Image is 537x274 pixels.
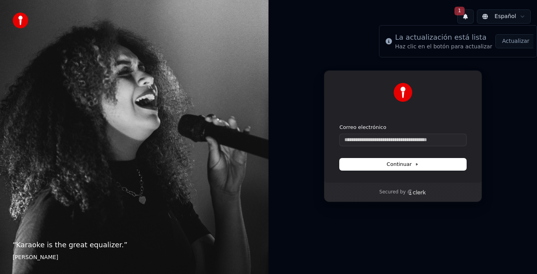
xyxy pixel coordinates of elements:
[13,239,256,250] p: “ Karaoke is the great equalizer. ”
[387,161,419,168] span: Continuar
[395,43,492,51] div: Haz clic en el botón para actualizar
[407,189,426,195] a: Clerk logo
[340,124,386,131] label: Correo electrónico
[395,32,492,43] div: La actualización está lista
[340,158,466,170] button: Continuar
[379,189,406,195] p: Secured by
[13,254,256,261] footer: [PERSON_NAME]
[457,9,474,24] button: 1
[13,13,28,28] img: youka
[495,34,536,48] button: Actualizar
[454,7,465,15] span: 1
[394,83,412,102] img: Youka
